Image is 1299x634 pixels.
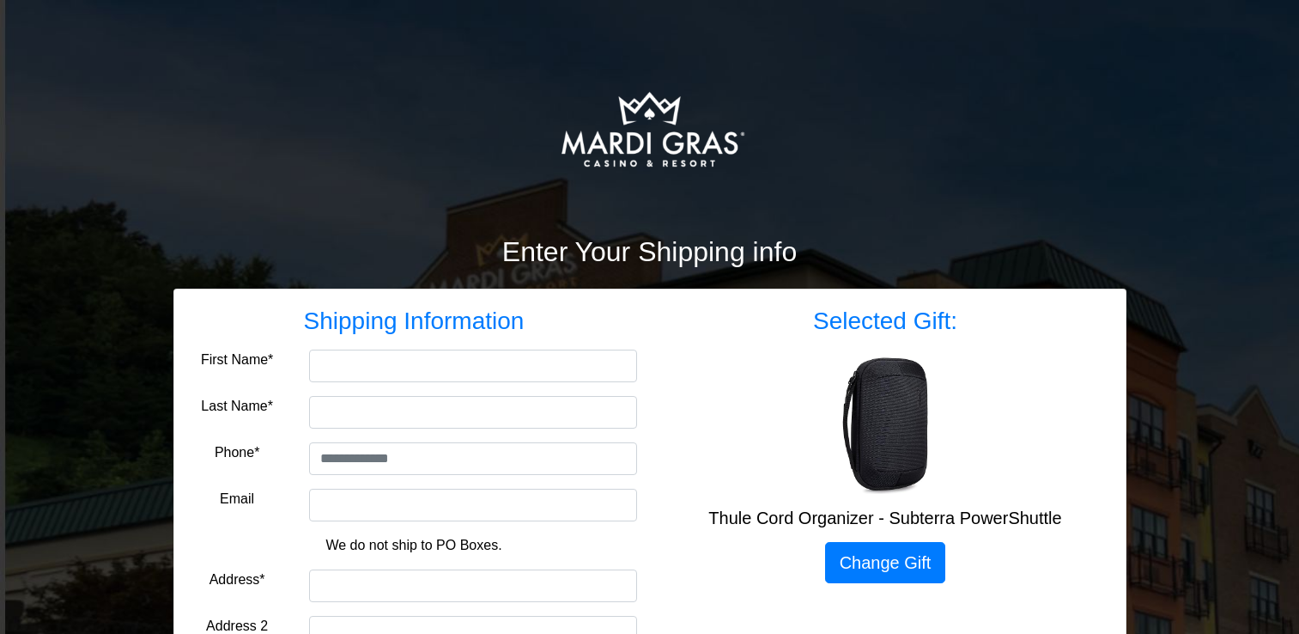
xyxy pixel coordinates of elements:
[191,307,637,336] h3: Shipping Information
[204,535,624,556] p: We do not ship to PO Boxes.
[201,350,273,370] label: First Name*
[215,442,260,463] label: Phone*
[825,542,946,583] a: Change Gift
[201,396,273,417] label: Last Name*
[497,43,803,215] img: Logo
[220,489,254,509] label: Email
[663,508,1108,528] h5: Thule Cord Organizer - Subterra PowerShuttle
[816,357,954,494] img: Thule Cord Organizer - Subterra PowerShuttle
[173,235,1126,268] h2: Enter Your Shipping info
[663,307,1108,336] h3: Selected Gift:
[209,570,265,590] label: Address*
